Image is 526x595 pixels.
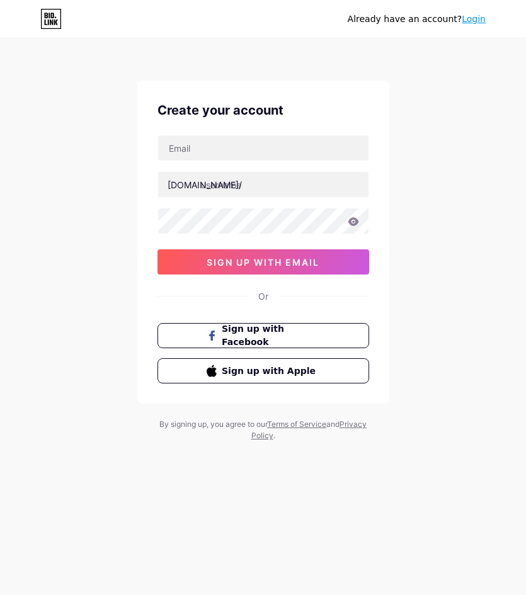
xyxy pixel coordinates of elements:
[158,135,369,161] input: Email
[157,101,369,120] div: Create your account
[258,290,268,303] div: Or
[168,178,242,191] div: [DOMAIN_NAME]/
[157,323,369,348] button: Sign up with Facebook
[157,249,369,275] button: sign up with email
[222,322,319,349] span: Sign up with Facebook
[267,419,326,429] a: Terms of Service
[222,365,319,378] span: Sign up with Apple
[348,13,486,26] div: Already have an account?
[157,358,369,383] button: Sign up with Apple
[207,257,319,268] span: sign up with email
[158,172,369,197] input: username
[156,419,370,441] div: By signing up, you agree to our and .
[462,14,486,24] a: Login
